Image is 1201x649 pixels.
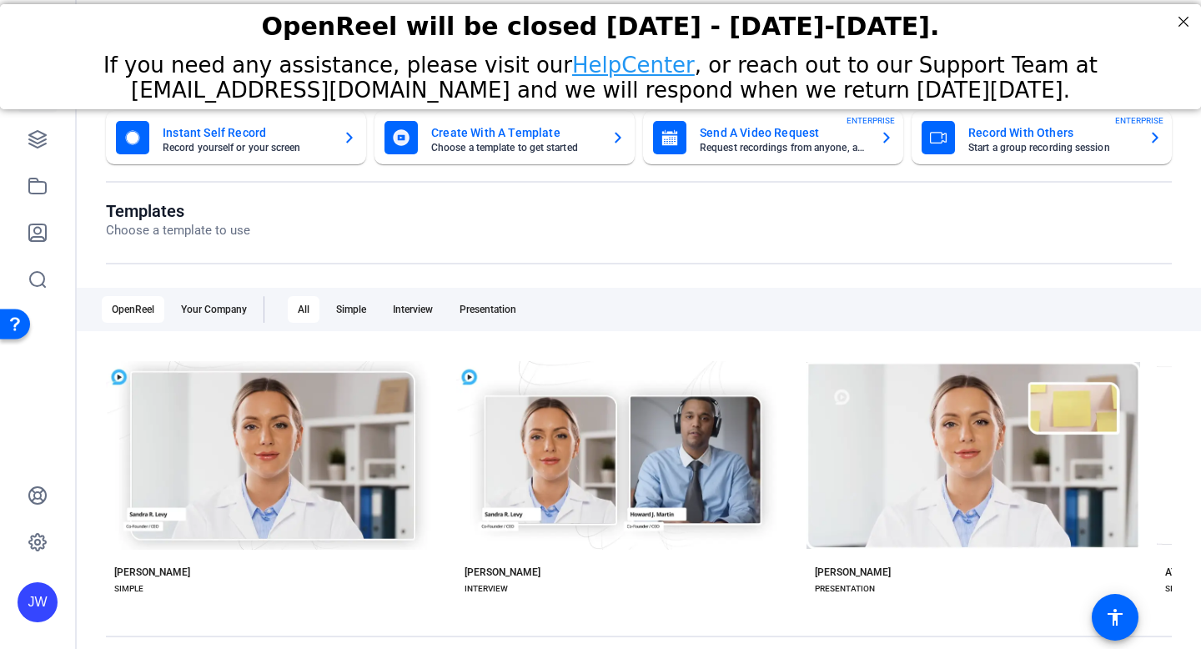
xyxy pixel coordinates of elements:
button: Send A Video RequestRequest recordings from anyone, anywhereENTERPRISE [643,111,903,164]
div: SIMPLE [1165,582,1194,596]
mat-card-subtitle: Choose a template to get started [431,143,598,153]
div: All [288,296,319,323]
div: [PERSON_NAME] [114,566,190,579]
div: SIMPLE [114,582,143,596]
mat-icon: accessibility [1105,607,1125,627]
div: INTERVIEW [465,582,508,596]
span: If you need any assistance, please visit our , or reach out to our Support Team at [EMAIL_ADDRESS... [103,48,1098,98]
mat-card-subtitle: Request recordings from anyone, anywhere [700,143,867,153]
div: Presentation [450,296,526,323]
div: Simple [326,296,376,323]
div: OpenReel will be closed [DATE] - [DATE]-[DATE]. [21,8,1180,37]
h1: Templates [106,201,250,221]
button: Create With A TemplateChoose a template to get started [374,111,635,164]
span: ENTERPRISE [1115,114,1163,127]
mat-card-subtitle: Start a group recording session [968,143,1135,153]
div: PRESENTATION [815,582,875,596]
a: HelpCenter [572,48,695,73]
button: Record With OthersStart a group recording sessionENTERPRISE [912,111,1172,164]
mat-card-title: Create With A Template [431,123,598,143]
div: JW [18,582,58,622]
div: Interview [383,296,443,323]
mat-card-title: Record With Others [968,123,1135,143]
div: Your Company [171,296,257,323]
div: [PERSON_NAME] [815,566,891,579]
div: OpenReel [102,296,164,323]
mat-card-subtitle: Record yourself or your screen [163,143,329,153]
button: Instant Self RecordRecord yourself or your screen [106,111,366,164]
p: Choose a template to use [106,221,250,240]
span: ENTERPRISE [847,114,895,127]
div: [PERSON_NAME] [465,566,540,579]
mat-card-title: Send A Video Request [700,123,867,143]
mat-card-title: Instant Self Record [163,123,329,143]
